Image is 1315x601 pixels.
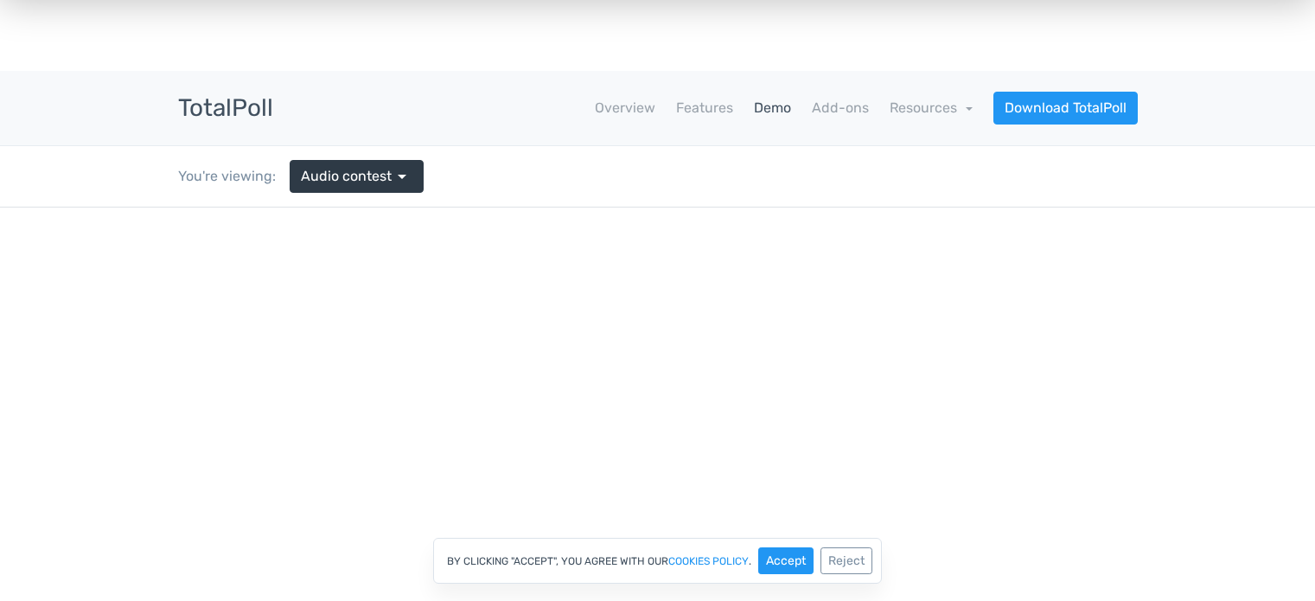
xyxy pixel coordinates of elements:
[676,98,733,118] a: Features
[178,95,273,122] h3: TotalPoll
[758,547,814,574] button: Accept
[392,166,412,187] span: arrow_drop_down
[668,556,749,566] a: cookies policy
[993,92,1138,125] a: Download TotalPoll
[890,99,973,116] a: Resources
[290,160,424,193] a: Audio contest arrow_drop_down
[595,98,655,118] a: Overview
[433,538,882,584] div: By clicking "Accept", you agree with our .
[812,98,869,118] a: Add-ons
[820,547,872,574] button: Reject
[178,166,290,187] div: You're viewing:
[301,166,392,187] span: Audio contest
[754,98,791,118] a: Demo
